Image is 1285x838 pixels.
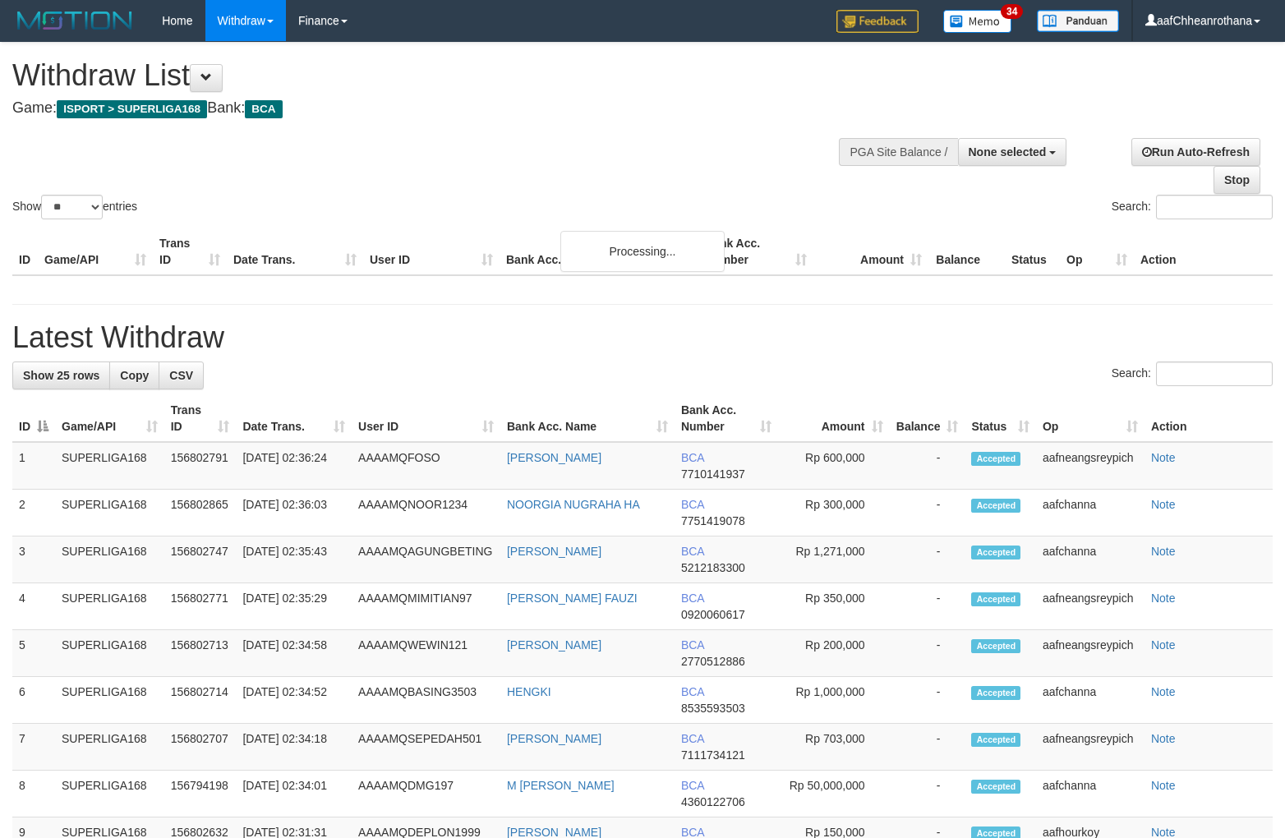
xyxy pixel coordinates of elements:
td: - [890,771,965,817]
span: 34 [1001,4,1023,19]
td: SUPERLIGA168 [55,677,164,724]
a: Note [1151,498,1176,511]
th: Status [1005,228,1060,275]
td: aafchanna [1036,677,1145,724]
td: - [890,490,965,536]
th: Date Trans.: activate to sort column ascending [236,395,352,442]
td: - [890,724,965,771]
td: AAAAMQDMG197 [352,771,500,817]
button: None selected [958,138,1067,166]
div: PGA Site Balance / [839,138,957,166]
td: AAAAMQWEWIN121 [352,630,500,677]
img: Feedback.jpg [836,10,919,33]
td: aafneangsreypich [1036,583,1145,630]
span: BCA [681,779,704,792]
span: BCA [245,100,282,118]
td: 156802747 [164,536,237,583]
h4: Game: Bank: [12,100,841,117]
td: 6 [12,677,55,724]
span: BCA [681,685,704,698]
td: Rp 300,000 [778,490,890,536]
td: Rp 1,271,000 [778,536,890,583]
td: - [890,583,965,630]
div: Processing... [560,231,725,272]
td: AAAAMQSEPEDAH501 [352,724,500,771]
td: 156802771 [164,583,237,630]
th: Bank Acc. Number: activate to sort column ascending [675,395,778,442]
td: aafneangsreypich [1036,724,1145,771]
td: Rp 200,000 [778,630,890,677]
td: [DATE] 02:34:52 [236,677,352,724]
td: 156802791 [164,442,237,490]
th: Action [1145,395,1273,442]
td: AAAAMQNOOR1234 [352,490,500,536]
a: [PERSON_NAME] [507,638,601,652]
span: Copy 5212183300 to clipboard [681,561,745,574]
th: Op [1060,228,1134,275]
td: Rp 350,000 [778,583,890,630]
td: SUPERLIGA168 [55,490,164,536]
th: Bank Acc. Name [500,228,698,275]
th: Date Trans. [227,228,363,275]
td: AAAAMQMIMITIAN97 [352,583,500,630]
a: Note [1151,685,1176,698]
td: SUPERLIGA168 [55,583,164,630]
img: panduan.png [1037,10,1119,32]
th: Bank Acc. Name: activate to sort column ascending [500,395,675,442]
td: aafneangsreypich [1036,442,1145,490]
a: Note [1151,779,1176,792]
span: Accepted [971,780,1020,794]
th: Balance [928,228,1005,275]
td: [DATE] 02:35:43 [236,536,352,583]
span: BCA [681,638,704,652]
a: NOORGIA NUGRAHA HA [507,498,640,511]
a: Copy [109,361,159,389]
span: BCA [681,498,704,511]
td: AAAAMQBASING3503 [352,677,500,724]
a: HENGKI [507,685,551,698]
a: Note [1151,732,1176,745]
span: BCA [681,732,704,745]
td: - [890,677,965,724]
input: Search: [1156,361,1273,386]
td: 2 [12,490,55,536]
th: Amount: activate to sort column ascending [778,395,890,442]
a: Note [1151,592,1176,605]
td: 4 [12,583,55,630]
h1: Latest Withdraw [12,321,1273,354]
td: Rp 1,000,000 [778,677,890,724]
label: Show entries [12,195,137,219]
td: 156802714 [164,677,237,724]
td: - [890,630,965,677]
img: MOTION_logo.png [12,8,137,33]
label: Search: [1112,195,1273,219]
td: [DATE] 02:34:18 [236,724,352,771]
td: Rp 50,000,000 [778,771,890,817]
span: BCA [681,545,704,558]
th: Status: activate to sort column ascending [965,395,1035,442]
span: Accepted [971,639,1020,653]
td: 3 [12,536,55,583]
td: [DATE] 02:34:58 [236,630,352,677]
a: CSV [159,361,204,389]
th: User ID: activate to sort column ascending [352,395,500,442]
th: ID [12,228,38,275]
a: M [PERSON_NAME] [507,779,615,792]
a: Note [1151,545,1176,558]
td: SUPERLIGA168 [55,536,164,583]
a: [PERSON_NAME] [507,732,601,745]
th: ID: activate to sort column descending [12,395,55,442]
td: aafchanna [1036,536,1145,583]
th: Balance: activate to sort column ascending [890,395,965,442]
th: Action [1134,228,1273,275]
td: SUPERLIGA168 [55,771,164,817]
span: Accepted [971,686,1020,700]
td: [DATE] 02:36:24 [236,442,352,490]
td: AAAAMQFOSO [352,442,500,490]
span: BCA [681,592,704,605]
td: 156802713 [164,630,237,677]
span: Accepted [971,499,1020,513]
th: Bank Acc. Number [698,228,813,275]
a: Stop [1214,166,1260,194]
td: 156802865 [164,490,237,536]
